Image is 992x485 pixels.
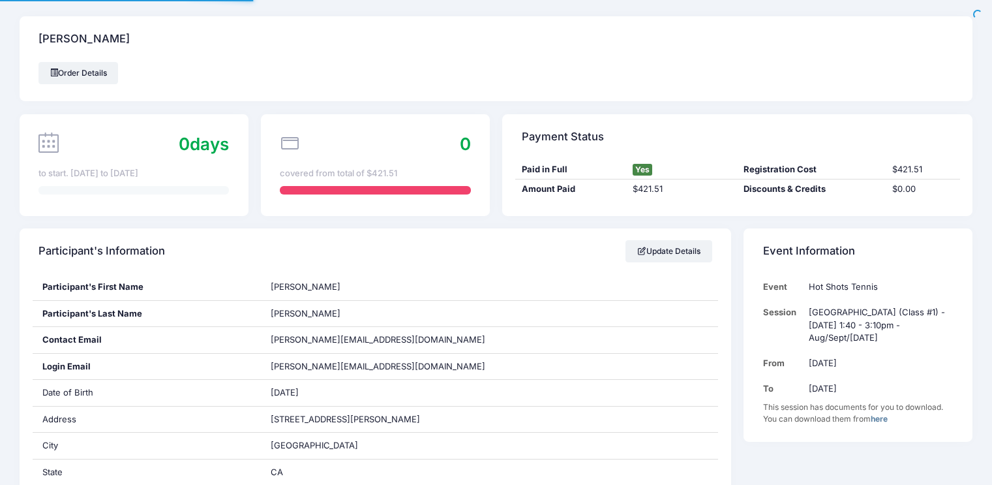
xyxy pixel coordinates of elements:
[271,308,340,319] span: [PERSON_NAME]
[871,414,888,424] a: here
[38,62,118,84] a: Order Details
[33,407,262,433] div: Address
[33,301,262,327] div: Participant's Last Name
[179,131,229,157] div: days
[763,274,803,300] td: Event
[515,183,626,196] div: Amount Paid
[763,351,803,376] td: From
[802,300,953,351] td: [GEOGRAPHIC_DATA] (Class #1) - [DATE] 1:40 - 3:10pm - Aug/Sept/[DATE]
[802,376,953,401] td: [DATE]
[280,167,470,180] div: covered from total of $421.51
[763,376,803,401] td: To
[633,164,652,176] span: Yes
[886,183,960,196] div: $0.00
[179,134,190,154] span: 0
[515,163,626,176] div: Paid in Full
[271,334,485,345] span: [PERSON_NAME][EMAIL_ADDRESS][DOMAIN_NAME]
[763,300,803,351] td: Session
[763,401,954,425] div: This session has documents for you to download. You can download them from
[33,433,262,459] div: City
[763,233,855,270] h4: Event Information
[802,274,953,300] td: Hot Shots Tennis
[271,467,283,477] span: CA
[271,440,358,450] span: [GEOGRAPHIC_DATA]
[738,183,886,196] div: Discounts & Credits
[886,163,960,176] div: $421.51
[271,281,340,292] span: [PERSON_NAME]
[33,380,262,406] div: Date of Birth
[33,327,262,353] div: Contact Email
[38,233,165,270] h4: Participant's Information
[522,118,604,155] h4: Payment Status
[738,163,886,176] div: Registration Cost
[33,354,262,380] div: Login Email
[271,360,485,373] span: [PERSON_NAME][EMAIL_ADDRESS][DOMAIN_NAME]
[271,414,420,424] span: [STREET_ADDRESS][PERSON_NAME]
[271,387,299,398] span: [DATE]
[33,274,262,300] div: Participant's First Name
[460,134,471,154] span: 0
[38,21,130,58] h4: [PERSON_NAME]
[625,240,712,262] a: Update Details
[626,183,737,196] div: $421.51
[38,167,229,180] div: to start. [DATE] to [DATE]
[802,351,953,376] td: [DATE]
